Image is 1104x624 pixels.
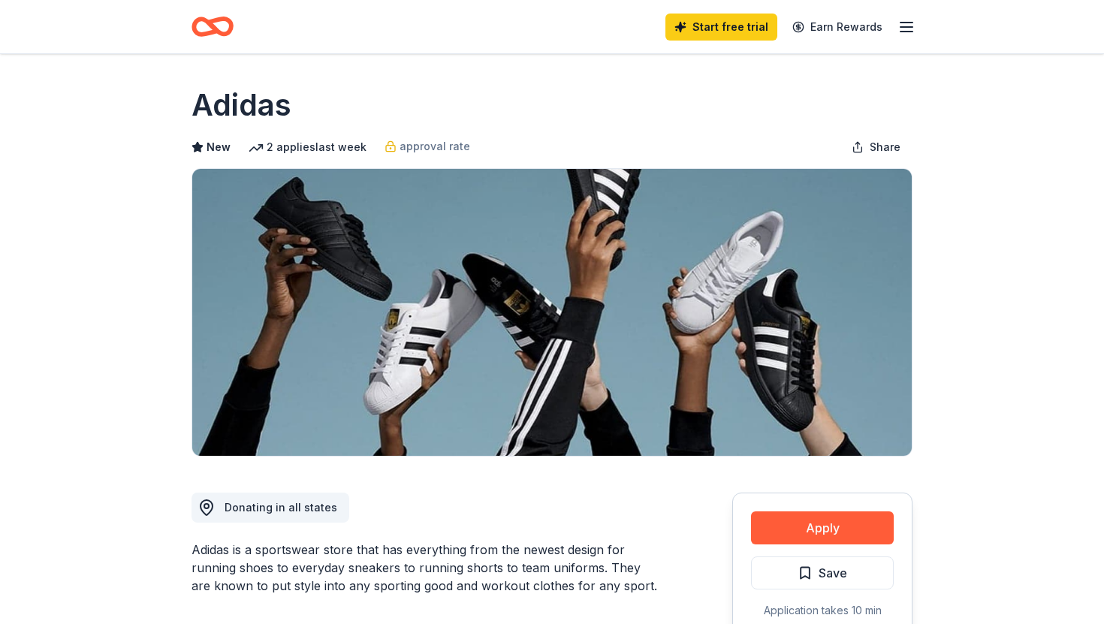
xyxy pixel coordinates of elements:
[400,137,470,155] span: approval rate
[751,601,894,619] div: Application takes 10 min
[192,541,660,595] div: Adidas is a sportswear store that has everything from the newest design for running shoes to ever...
[751,511,894,544] button: Apply
[385,137,470,155] a: approval rate
[783,14,891,41] a: Earn Rewards
[840,132,912,162] button: Share
[192,169,912,456] img: Image for Adidas
[225,501,337,514] span: Donating in all states
[870,138,900,156] span: Share
[819,563,847,583] span: Save
[751,556,894,589] button: Save
[192,9,234,44] a: Home
[665,14,777,41] a: Start free trial
[192,84,291,126] h1: Adidas
[249,138,366,156] div: 2 applies last week
[207,138,231,156] span: New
